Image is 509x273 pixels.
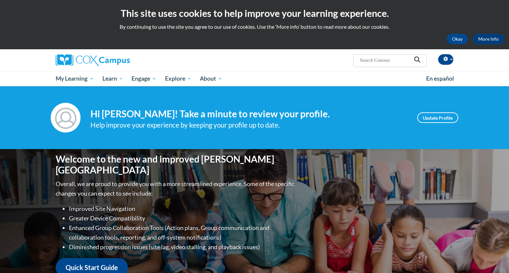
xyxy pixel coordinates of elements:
a: Learn [98,71,128,86]
h4: Hi [PERSON_NAME]! Take a minute to review your profile. [90,108,407,120]
span: My Learning [56,75,94,83]
button: Okay [447,34,468,44]
img: Profile Image [51,103,81,133]
li: Improved Site Navigation [69,204,296,214]
button: Search [412,56,422,65]
span: Explore [165,75,192,83]
li: Diminished progression issues (site lag, video stalling, and playback issues) [69,242,296,252]
a: My Learning [51,71,98,86]
a: More Info [473,34,504,44]
a: Explore [161,71,196,86]
input: Search Courses [359,56,412,64]
a: Engage [127,71,161,86]
h1: Welcome to the new and improved [PERSON_NAME][GEOGRAPHIC_DATA] [56,154,296,176]
img: Cox Campus [56,54,130,66]
h2: This site uses cookies to help improve your learning experience. [5,7,504,20]
a: Cox Campus [56,54,182,66]
li: Greater Device Compatibility [69,214,296,223]
div: Help improve your experience by keeping your profile up to date. [90,120,407,131]
button: Account Settings [438,54,453,65]
span: En español [426,75,454,82]
span: Learn [102,75,123,83]
span: About [200,75,222,83]
p: Overall, we are proud to provide you with a more streamlined experience. Some of the specific cha... [56,179,296,198]
div: Main menu [46,71,463,86]
li: Enhanced Group Collaboration Tools (Action plans, Group communication and collaboration tools, re... [69,223,296,242]
span: Engage [132,75,156,83]
p: By continuing to use the site you agree to our use of cookies. Use the ‘More info’ button to read... [5,23,504,30]
a: Update Profile [417,112,458,123]
a: En español [422,72,458,86]
a: About [196,71,227,86]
